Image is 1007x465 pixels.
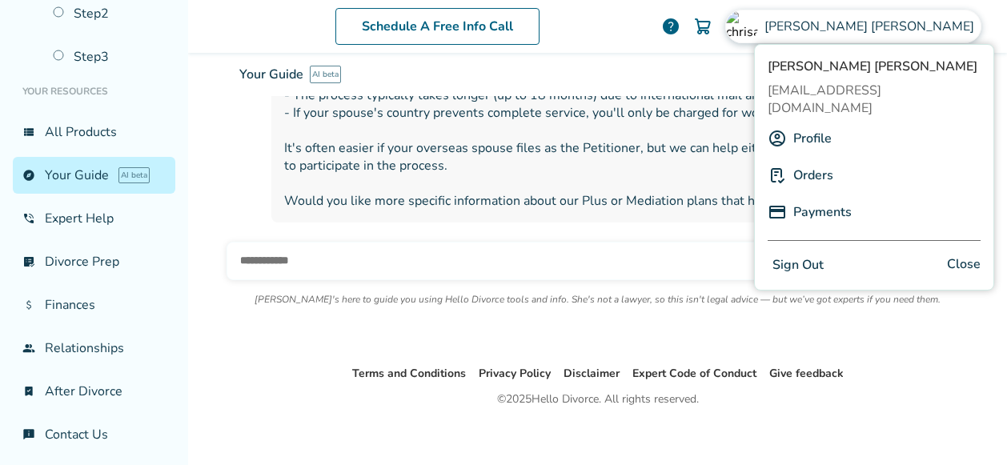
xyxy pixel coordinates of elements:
img: P [768,166,787,185]
img: P [768,202,787,222]
div: © 2025 Hello Divorce. All rights reserved. [497,390,699,409]
span: phone_in_talk [22,212,35,225]
span: view_list [22,126,35,138]
a: view_listAll Products [13,114,175,150]
span: Your Guide [239,66,303,83]
a: Profile [793,123,832,154]
a: attach_moneyFinances [13,287,175,323]
span: [PERSON_NAME] [PERSON_NAME] [768,58,981,75]
a: chat_infoContact Us [13,416,175,453]
a: Payments [793,197,852,227]
img: Cart [693,17,712,36]
p: [PERSON_NAME]'s here to guide you using Hello Divorce tools and info. She's not a lawyer, so this... [255,293,941,306]
span: explore [22,169,35,182]
img: A [768,129,787,148]
a: phone_in_talkExpert Help [13,200,175,237]
a: Orders [793,160,833,190]
button: Sign Out [768,254,828,277]
li: Give feedback [769,364,844,383]
a: groupRelationships [13,330,175,367]
a: bookmark_checkAfter Divorce [13,373,175,410]
img: chrisannhibbert1962@gmail.com [726,10,758,42]
span: bookmark_check [22,385,35,398]
li: Disclaimer [564,364,620,383]
span: group [22,342,35,355]
span: [EMAIL_ADDRESS][DOMAIN_NAME] [768,82,981,117]
li: Your Resources [13,75,175,107]
a: help [661,17,680,36]
a: Privacy Policy [479,366,551,381]
a: Step3 [43,38,175,75]
span: AI beta [118,167,150,183]
span: Close [947,254,981,277]
a: Schedule A Free Info Call [335,8,540,45]
a: Terms and Conditions [352,366,466,381]
span: attach_money [22,299,35,311]
span: chat_info [22,428,35,441]
span: list_alt_check [22,255,35,268]
span: AI beta [310,66,341,83]
span: [PERSON_NAME] [PERSON_NAME] [764,18,981,35]
a: list_alt_checkDivorce Prep [13,243,175,280]
a: exploreYour GuideAI beta [13,157,175,194]
iframe: Chat Widget [927,388,1007,465]
a: Expert Code of Conduct [632,366,756,381]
